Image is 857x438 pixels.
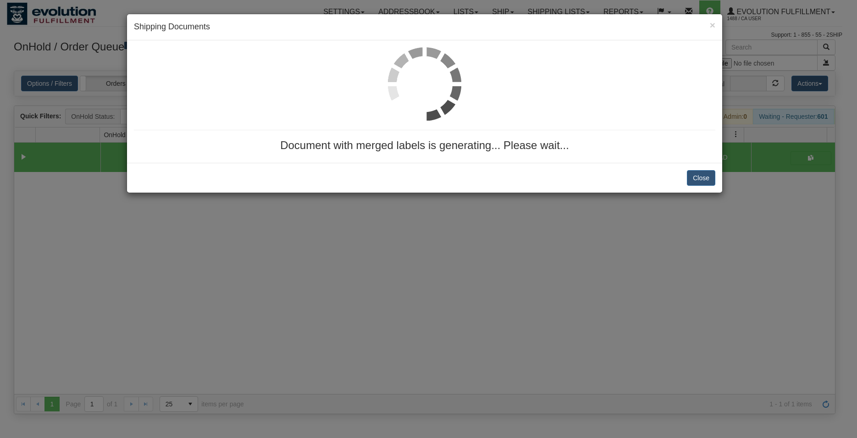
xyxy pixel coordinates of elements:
button: Close [710,20,715,30]
h4: Shipping Documents [134,21,715,33]
h3: Document with merged labels is generating... Please wait... [134,139,715,151]
button: Close [687,170,715,186]
img: loader.gif [388,47,461,121]
span: × [710,20,715,30]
